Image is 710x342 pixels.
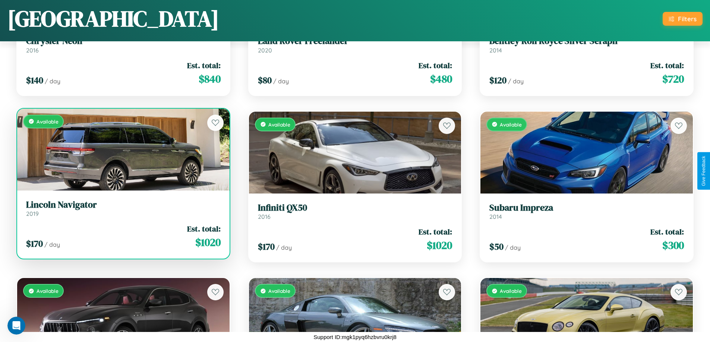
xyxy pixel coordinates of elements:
span: Est. total: [187,60,221,71]
h1: [GEOGRAPHIC_DATA] [7,3,219,34]
h3: Subaru Impreza [489,202,684,213]
iframe: Intercom live chat [7,317,25,335]
span: / day [45,77,60,85]
div: Give Feedback [701,156,706,186]
a: Chrysler Neon2016 [26,36,221,54]
span: Est. total: [650,226,684,237]
a: Lincoln Navigator2019 [26,199,221,218]
span: $ 120 [489,74,507,86]
span: 2020 [258,47,272,54]
span: 2016 [258,213,271,220]
span: $ 50 [489,240,504,253]
span: $ 140 [26,74,43,86]
span: Available [37,118,59,125]
span: $ 720 [662,71,684,86]
a: Subaru Impreza2014 [489,202,684,221]
span: Available [37,288,59,294]
span: Available [268,288,290,294]
span: 2016 [26,47,39,54]
span: $ 1020 [427,238,452,253]
h3: Chrysler Neon [26,36,221,47]
span: $ 170 [26,237,43,250]
span: Est. total: [419,60,452,71]
a: Land Rover Freelander2020 [258,36,452,54]
span: $ 1020 [195,235,221,250]
span: Available [500,288,522,294]
p: Support ID: mgk1pyq6hzbvru0krj8 [313,332,397,342]
span: 2019 [26,210,39,217]
span: Available [500,121,522,128]
span: / day [508,77,524,85]
span: / day [505,244,521,251]
span: Est. total: [419,226,452,237]
span: / day [44,241,60,248]
span: $ 80 [258,74,272,86]
span: 2014 [489,47,502,54]
span: Est. total: [650,60,684,71]
span: $ 840 [199,71,221,86]
h3: Lincoln Navigator [26,199,221,210]
span: $ 170 [258,240,275,253]
h3: Infiniti QX50 [258,202,452,213]
span: Available [268,121,290,128]
span: / day [273,77,289,85]
div: Filters [678,15,697,23]
a: Bentley Roll Royce Silver Seraph2014 [489,36,684,54]
a: Infiniti QX502016 [258,202,452,221]
span: $ 300 [662,238,684,253]
span: $ 480 [430,71,452,86]
button: Filters [663,12,703,26]
span: 2014 [489,213,502,220]
h3: Land Rover Freelander [258,36,452,47]
h3: Bentley Roll Royce Silver Seraph [489,36,684,47]
span: / day [276,244,292,251]
span: Est. total: [187,223,221,234]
